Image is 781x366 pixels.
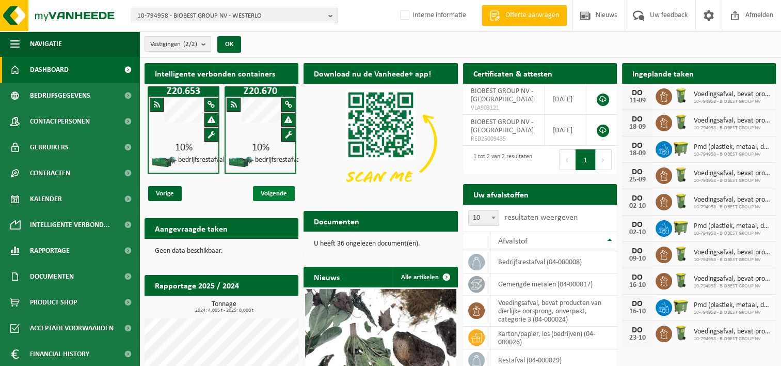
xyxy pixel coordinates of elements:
span: 10-794958 - BIOBEST GROUP NV [694,204,771,210]
td: [DATE] [545,84,586,115]
img: Download de VHEPlus App [304,84,457,200]
h2: Nieuws [304,267,350,287]
a: Bekijk rapportage [221,295,297,316]
span: Rapportage [30,238,70,264]
div: 1 tot 2 van 2 resultaten [468,148,532,171]
span: Navigatie [30,31,62,57]
span: Voedingsafval, bevat producten van dierlijke oorsprong, onverpakt, categorie 3 [694,249,771,257]
span: Offerte aanvragen [503,10,562,21]
p: Geen data beschikbaar. [155,248,288,255]
span: Product Shop [30,289,77,315]
h3: Tonnage [150,301,298,313]
span: Acceptatievoorwaarden [30,315,114,341]
div: DO [627,89,648,97]
span: Gebruikers [30,134,69,160]
img: WB-0140-HPE-GN-50 [672,324,690,342]
button: Previous [559,149,576,170]
img: WB-1100-HPE-GN-50 [672,219,690,236]
h2: Certificaten & attesten [463,63,563,83]
div: 25-09 [627,176,648,184]
count: (2/2) [183,41,197,48]
h2: Download nu de Vanheede+ app! [304,63,441,83]
span: Documenten [30,264,74,289]
img: WB-0140-HPE-GN-50 [672,245,690,263]
div: 02-10 [627,203,648,210]
td: [DATE] [545,115,586,146]
span: Voedingsafval, bevat producten van dierlijke oorsprong, onverpakt, categorie 3 [694,117,771,125]
span: Vorige [148,186,182,201]
span: Voedingsafval, bevat producten van dierlijke oorsprong, onverpakt, categorie 3 [694,328,771,336]
span: Voedingsafval, bevat producten van dierlijke oorsprong, onverpakt, categorie 3 [694,90,771,99]
img: WB-0140-HPE-GN-50 [672,166,690,184]
h2: Aangevraagde taken [145,218,238,238]
div: DO [627,221,648,229]
span: Voedingsafval, bevat producten van dierlijke oorsprong, onverpakt, categorie 3 [694,275,771,283]
span: 10-794958 - BIOBEST GROUP NV [694,178,771,184]
img: WB-0140-HPE-GN-50 [672,113,690,131]
label: Interne informatie [398,8,466,23]
span: Pmd (plastiek, metaal, drankkartons) (bedrijven) [694,301,771,310]
div: 18-09 [627,124,648,131]
div: 10% [226,143,295,153]
span: Dashboard [30,57,69,83]
div: 11-09 [627,97,648,104]
span: 2024: 4,005 t - 2025: 0,000 t [150,308,298,313]
span: Volgende [253,186,295,201]
h4: bedrijfsrestafval [255,157,301,164]
span: 10 [468,210,499,226]
span: Voedingsafval, bevat producten van dierlijke oorsprong, onverpakt, categorie 3 [694,196,771,204]
span: BIOBEST GROUP NV - [GEOGRAPHIC_DATA] [471,87,534,103]
div: 02-10 [627,229,648,236]
button: 10-794958 - BIOBEST GROUP NV - WESTERLO [132,8,338,23]
div: DO [627,273,648,282]
span: BIOBEST GROUP NV - [GEOGRAPHIC_DATA] [471,118,534,134]
h2: Documenten [304,211,370,231]
span: 10-794958 - BIOBEST GROUP NV [694,310,771,316]
span: Intelligente verbond... [30,212,110,238]
td: karton/papier, los (bedrijven) (04-000026) [490,327,617,349]
span: 10-794958 - BIOBEST GROUP NV [694,99,771,105]
span: 10-794958 - BIOBEST GROUP NV [694,336,771,342]
span: Vestigingen [150,37,197,52]
img: HK-XZ-20-GN-01 [151,156,177,169]
span: Pmd (plastiek, metaal, drankkartons) (bedrijven) [694,143,771,151]
div: DO [627,300,648,308]
span: Afvalstof [498,237,528,246]
span: 10 [469,211,499,225]
div: 16-10 [627,282,648,289]
div: DO [627,326,648,334]
span: VLA903121 [471,104,537,112]
label: resultaten weergeven [504,213,578,222]
span: 10-794958 - BIOBEST GROUP NV [694,257,771,263]
div: 09-10 [627,255,648,263]
img: WB-0140-HPE-GN-50 [672,192,690,210]
span: Contracten [30,160,70,186]
h2: Ingeplande taken [622,63,704,83]
h1: Z20.670 [227,86,294,97]
h2: Intelligente verbonden containers [145,63,298,83]
button: Vestigingen(2/2) [145,36,211,52]
img: HK-XZ-20-GN-01 [228,156,254,169]
div: 10% [149,143,218,153]
span: Pmd (plastiek, metaal, drankkartons) (bedrijven) [694,222,771,231]
a: Offerte aanvragen [482,5,567,26]
img: WB-0140-HPE-GN-50 [672,87,690,104]
span: Bedrijfsgegevens [30,83,90,109]
div: DO [627,142,648,150]
h1: Z20.653 [150,86,217,97]
div: DO [627,194,648,203]
div: DO [627,247,648,255]
div: DO [627,115,648,124]
span: Voedingsafval, bevat producten van dierlijke oorsprong, onverpakt, categorie 3 [694,170,771,178]
div: DO [627,168,648,176]
img: WB-1100-HPE-GN-50 [672,140,690,157]
button: Next [596,149,612,170]
div: 16-10 [627,308,648,315]
div: 18-09 [627,150,648,157]
h2: Uw afvalstoffen [463,184,539,204]
h4: bedrijfsrestafval [178,157,225,164]
h2: Rapportage 2025 / 2024 [145,275,249,295]
img: WB-0140-HPE-GN-50 [672,271,690,289]
span: 10-794958 - BIOBEST GROUP NV [694,283,771,289]
img: WB-1100-HPE-GN-50 [672,298,690,315]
